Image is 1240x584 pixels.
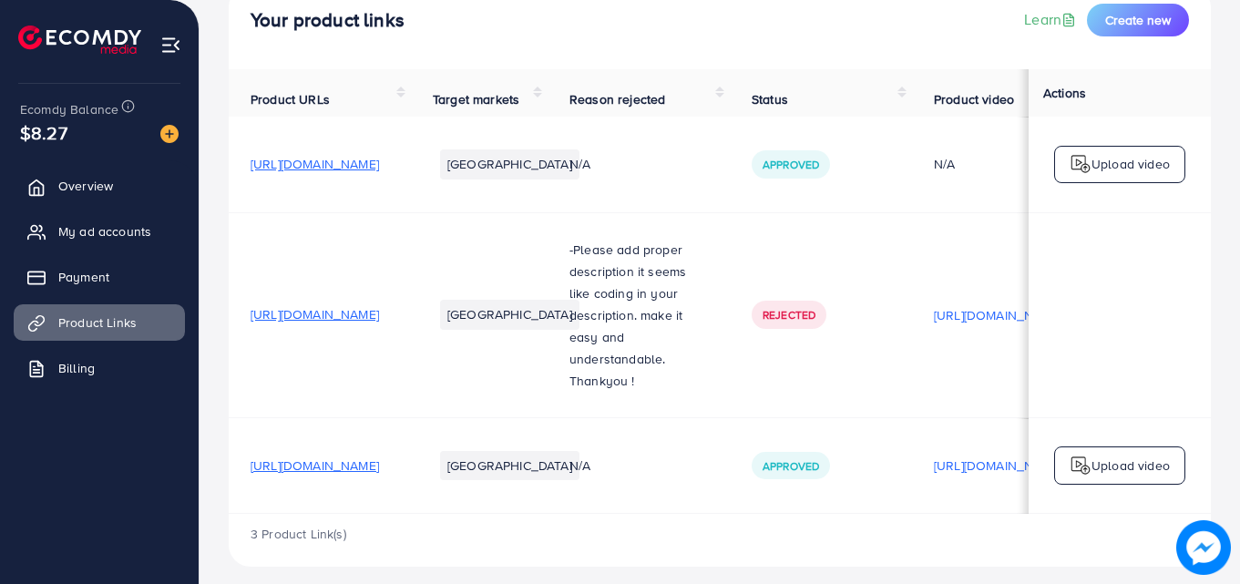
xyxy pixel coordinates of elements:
a: Billing [14,350,185,386]
button: Create new [1087,4,1189,36]
span: Approved [763,458,819,474]
span: Create new [1105,11,1171,29]
p: [URL][DOMAIN_NAME] [934,304,1062,326]
p: [URL][DOMAIN_NAME] [934,455,1062,476]
span: N/A [569,155,590,173]
img: image [160,125,179,143]
li: [GEOGRAPHIC_DATA] [440,451,579,480]
span: Billing [58,359,95,377]
p: Upload video [1091,153,1170,175]
a: My ad accounts [14,213,185,250]
span: $8.27 [20,119,67,146]
img: logo [1070,455,1091,476]
span: Payment [58,268,109,286]
a: Payment [14,259,185,295]
span: Actions [1043,84,1086,102]
span: Approved [763,157,819,172]
span: Ecomdy Balance [20,100,118,118]
div: N/A [934,155,1062,173]
li: [GEOGRAPHIC_DATA] [440,149,579,179]
span: [URL][DOMAIN_NAME] [251,456,379,475]
li: [GEOGRAPHIC_DATA] [440,300,579,329]
span: Product Links [58,313,137,332]
span: [URL][DOMAIN_NAME] [251,305,379,323]
p: -Please add proper description it seems like coding in your description. make it easy and underst... [569,239,708,392]
img: logo [1070,153,1091,175]
a: Learn [1024,9,1080,30]
img: image [1176,520,1231,575]
span: Product URLs [251,90,330,108]
h4: Your product links [251,9,405,32]
span: Target markets [433,90,519,108]
a: Product Links [14,304,185,341]
span: Rejected [763,307,815,323]
span: Reason rejected [569,90,665,108]
p: Upload video [1091,455,1170,476]
span: My ad accounts [58,222,151,241]
span: N/A [569,456,590,475]
span: Overview [58,177,113,195]
span: Product video [934,90,1014,108]
span: [URL][DOMAIN_NAME] [251,155,379,173]
img: menu [160,35,181,56]
img: logo [18,26,141,54]
span: 3 Product Link(s) [251,525,346,543]
span: Status [752,90,788,108]
a: Overview [14,168,185,204]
